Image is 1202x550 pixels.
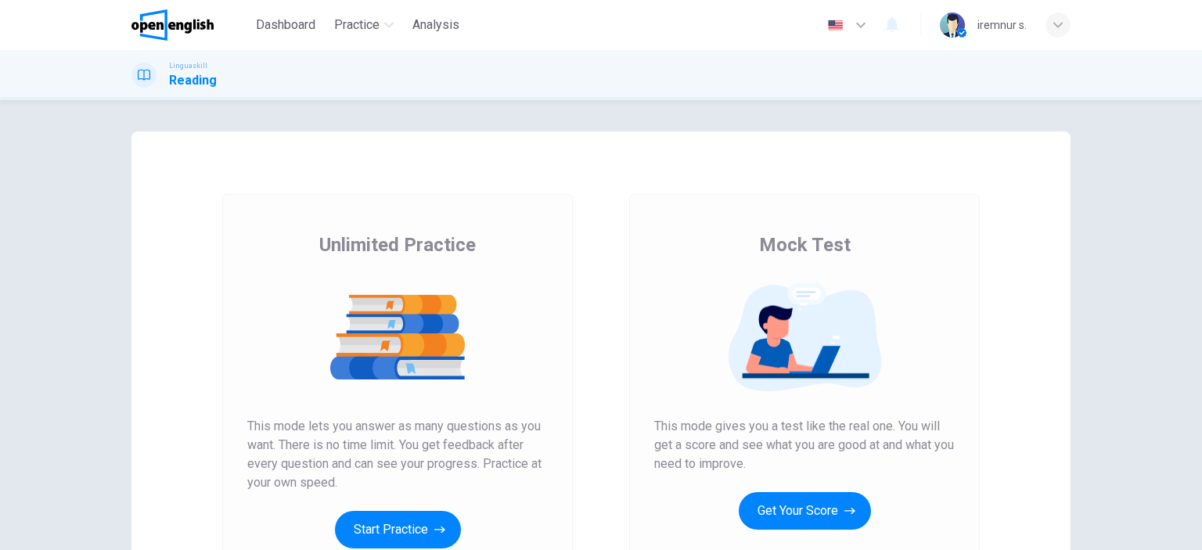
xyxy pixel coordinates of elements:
a: OpenEnglish logo [131,9,250,41]
span: Analysis [412,16,459,34]
button: Analysis [406,11,466,39]
span: Mock Test [759,232,851,257]
img: en [826,20,845,31]
button: Practice [328,11,400,39]
button: Dashboard [250,11,322,39]
span: Practice [334,16,380,34]
span: This mode gives you a test like the real one. You will get a score and see what you are good at a... [654,417,955,473]
span: Unlimited Practice [319,232,476,257]
span: This mode lets you answer as many questions as you want. There is no time limit. You get feedback... [247,417,548,492]
button: Start Practice [335,511,461,548]
div: iremnur s. [977,16,1027,34]
span: Dashboard [256,16,315,34]
img: Profile picture [940,13,965,38]
img: OpenEnglish logo [131,9,214,41]
h1: Reading [169,71,217,90]
span: Linguaskill [169,60,207,71]
button: Get Your Score [739,492,871,530]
